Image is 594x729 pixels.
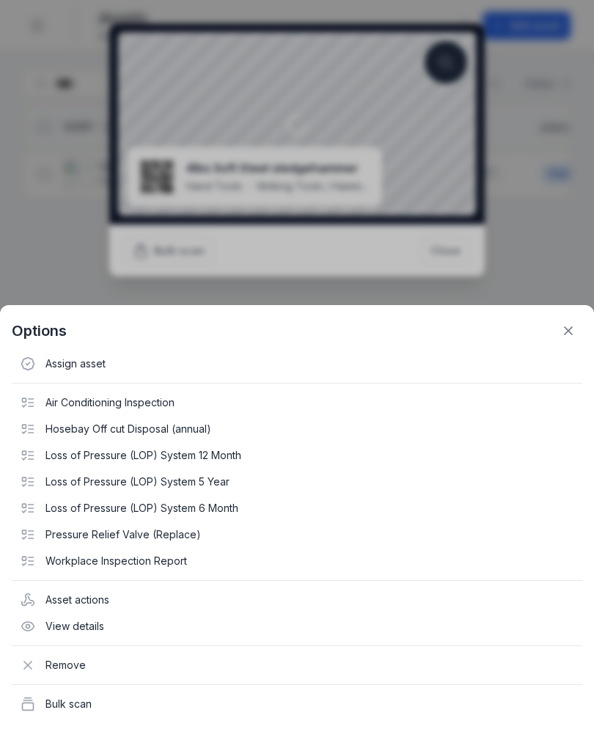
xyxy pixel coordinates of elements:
[12,613,582,640] div: View details
[12,587,582,613] div: Asset actions
[12,389,582,416] div: Air Conditioning Inspection
[12,495,582,521] div: Loss of Pressure (LOP) System 6 Month
[12,521,582,548] div: Pressure Relief Valve (Replace)
[12,548,582,574] div: Workplace Inspection Report
[12,351,582,377] div: Assign asset
[12,416,582,442] div: Hosebay Off cut Disposal (annual)
[12,442,582,469] div: Loss of Pressure (LOP) System 12 Month
[12,469,582,495] div: Loss of Pressure (LOP) System 5 Year
[12,320,67,341] strong: Options
[12,652,582,678] div: Remove
[12,691,582,717] div: Bulk scan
